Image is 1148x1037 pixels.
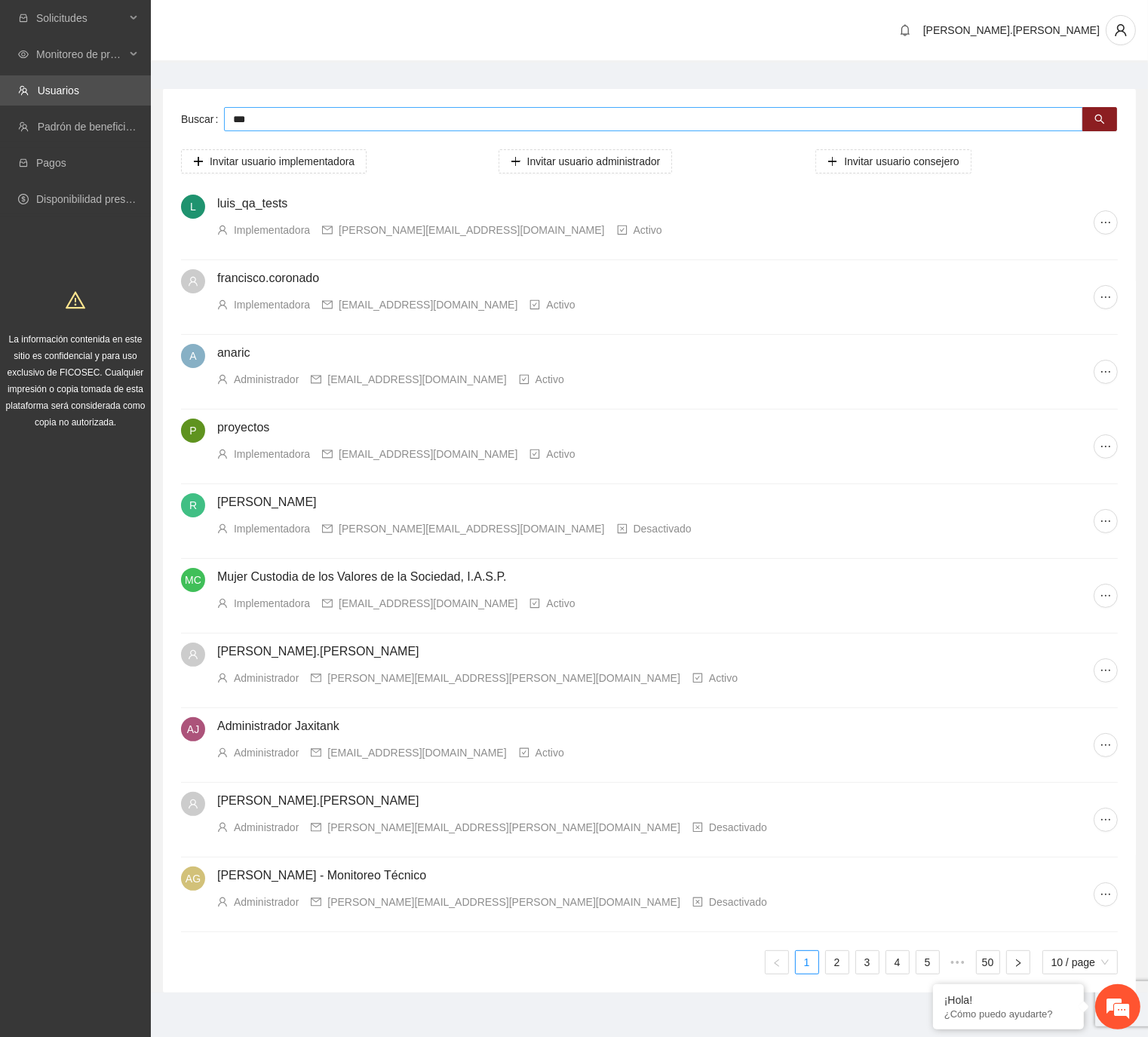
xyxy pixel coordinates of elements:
span: user [217,822,228,833]
span: ellipsis [1094,664,1117,677]
div: Administrador [234,670,299,686]
div: Activo [536,371,564,388]
div: Administrador [234,819,299,836]
span: R [189,493,197,517]
span: P [189,419,196,443]
button: ellipsis [1094,584,1118,608]
span: check-square [617,225,628,235]
div: Implementadora [234,595,310,612]
div: Page Size [1042,950,1118,974]
button: search [1082,107,1117,131]
span: check-square [529,449,540,459]
div: Activo [709,670,738,686]
span: user [217,673,228,683]
span: mail [311,897,321,907]
span: user [217,449,228,459]
span: Monitoreo de proyectos [36,39,125,69]
span: check-square [529,598,540,609]
span: mail [322,598,333,609]
span: mail [322,299,333,310]
div: [EMAIL_ADDRESS][DOMAIN_NAME] [339,595,517,612]
div: Desactivado [634,520,692,537]
span: mail [311,747,321,758]
div: Desactivado [709,819,767,836]
span: mail [322,225,333,235]
span: ••• [946,950,970,974]
span: plus [511,156,521,168]
a: luis_qa_tests [217,197,287,210]
a: 1 [796,951,818,974]
span: close-square [692,822,703,833]
div: Activo [546,296,575,313]
div: Administrador [234,894,299,910]
button: bell [893,18,917,42]
button: ellipsis [1094,434,1118,459]
div: [PERSON_NAME][EMAIL_ADDRESS][PERSON_NAME][DOMAIN_NAME] [327,670,680,686]
span: Invitar usuario implementadora [210,153,355,170]
h4: [PERSON_NAME] - Monitoreo Técnico [217,867,1094,885]
h4: [PERSON_NAME].[PERSON_NAME] [217,643,1094,661]
div: Desactivado [709,894,767,910]
span: ellipsis [1094,440,1117,453]
span: ellipsis [1094,888,1117,900]
span: 10 / page [1051,951,1109,974]
li: Next 5 Pages [946,950,970,974]
span: L [190,195,196,219]
span: ellipsis [1094,515,1117,527]
span: ellipsis [1094,216,1117,229]
span: A [189,344,196,368]
a: Padrón de beneficiarios [38,121,149,133]
div: [EMAIL_ADDRESS][DOMAIN_NAME] [339,446,517,462]
span: mail [322,523,333,534]
li: 4 [886,950,910,974]
span: ellipsis [1094,814,1117,826]
span: Solicitudes [36,3,125,33]
h4: anaric [217,344,1094,362]
span: user [217,747,228,758]
div: [PERSON_NAME][EMAIL_ADDRESS][DOMAIN_NAME] [339,222,604,238]
a: [PERSON_NAME] [217,495,317,508]
li: 5 [916,950,940,974]
span: mail [322,449,333,459]
span: user [217,299,228,310]
a: Pagos [36,157,66,169]
button: left [765,950,789,974]
div: [PERSON_NAME][EMAIL_ADDRESS][PERSON_NAME][DOMAIN_NAME] [327,894,680,910]
div: [PERSON_NAME][EMAIL_ADDRESS][PERSON_NAME][DOMAIN_NAME] [327,819,680,836]
span: [PERSON_NAME].[PERSON_NAME] [923,24,1100,36]
span: user [1107,23,1135,37]
div: Implementadora [234,222,310,238]
span: check-square [519,747,529,758]
div: [EMAIL_ADDRESS][DOMAIN_NAME] [327,744,506,761]
li: 1 [795,950,819,974]
p: ¿Cómo puedo ayudarte? [944,1008,1073,1020]
button: ellipsis [1094,210,1118,235]
a: 2 [826,951,849,974]
span: plus [193,156,204,168]
div: Activo [546,446,575,462]
span: AJ [187,717,199,741]
h4: Administrador Jaxitank [217,717,1094,735]
label: Buscar [181,107,224,131]
button: plusInvitar usuario administrador [499,149,673,173]
div: ¡Hola! [944,994,1073,1006]
span: mail [311,673,321,683]
li: 2 [825,950,849,974]
a: francisco.coronado [217,272,319,284]
div: Implementadora [234,446,310,462]
span: ellipsis [1094,739,1117,751]
li: 50 [976,950,1000,974]
span: MC [185,568,201,592]
div: Activo [536,744,564,761]
li: Next Page [1006,950,1030,974]
a: 4 [886,951,909,974]
div: Implementadora [234,296,310,313]
span: user [188,799,198,809]
span: search [1094,114,1105,126]
div: [EMAIL_ADDRESS][DOMAIN_NAME] [339,296,517,313]
button: ellipsis [1094,658,1118,683]
button: ellipsis [1094,882,1118,907]
a: Mujer Custodia de los Valores de la Sociedad, I.A.S.P. [217,570,507,583]
button: ellipsis [1094,285,1118,309]
a: Disponibilidad presupuestal [36,193,165,205]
